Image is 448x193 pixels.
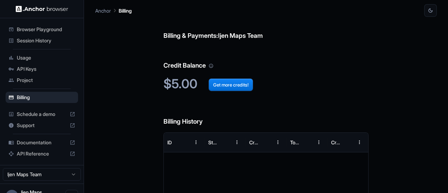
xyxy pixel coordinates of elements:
[331,139,340,145] div: Created
[177,136,190,149] button: Sort
[272,136,284,149] button: Menu
[167,139,172,145] div: ID
[6,63,78,75] div: API Keys
[17,94,75,101] span: Billing
[17,111,67,118] span: Schedule a demo
[218,136,231,149] button: Sort
[6,35,78,46] div: Session History
[17,139,67,146] span: Documentation
[190,136,202,149] button: Menu
[313,136,325,149] button: Menu
[290,139,299,145] div: Total Cost
[6,137,78,148] div: Documentation
[163,17,369,41] h6: Billing & Payments: Ijen Maps Team
[163,47,369,71] h6: Credit Balance
[6,109,78,120] div: Schedule a demo
[17,54,75,61] span: Usage
[353,136,366,149] button: Menu
[209,63,213,68] svg: Your credit balance will be consumed as you use the API. Visit the usage page to view a breakdown...
[209,78,253,91] button: Get more credits!
[17,122,67,129] span: Support
[17,37,75,44] span: Session History
[249,139,258,145] div: Credits
[119,7,132,14] p: Billing
[17,66,75,73] span: API Keys
[16,6,68,12] img: Anchor Logo
[6,24,78,35] div: Browser Playground
[17,26,75,33] span: Browser Playground
[163,103,369,127] h6: Billing History
[163,76,369,91] h2: $5.00
[231,136,243,149] button: Menu
[17,150,67,157] span: API Reference
[6,52,78,63] div: Usage
[95,7,111,14] p: Anchor
[341,136,353,149] button: Sort
[6,92,78,103] div: Billing
[6,148,78,159] div: API Reference
[300,136,313,149] button: Sort
[259,136,272,149] button: Sort
[95,7,132,14] nav: breadcrumb
[6,120,78,131] div: Support
[208,139,217,145] div: Status
[17,77,75,84] span: Project
[6,75,78,86] div: Project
